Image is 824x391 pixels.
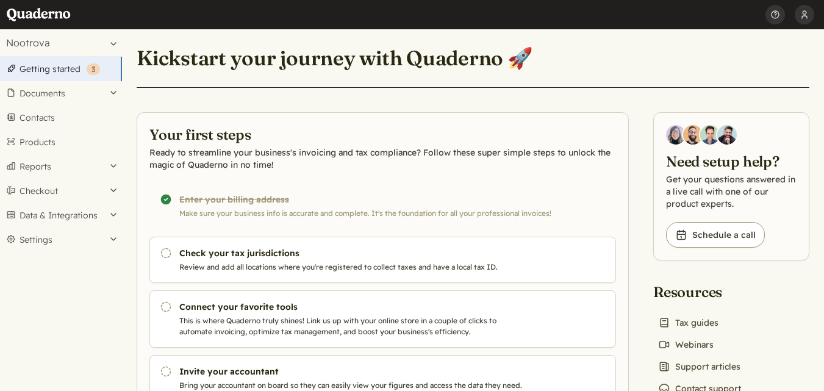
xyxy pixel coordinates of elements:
p: Ready to streamline your business's invoicing and tax compliance? Follow these super simple steps... [149,146,616,171]
img: Ivo Oltmans, Business Developer at Quaderno [700,125,720,145]
p: Review and add all locations where you're registered to collect taxes and have a local tax ID. [179,262,524,273]
img: Javier Rubio, DevRel at Quaderno [717,125,737,145]
h3: Connect your favorite tools [179,301,524,313]
img: Diana Carrasco, Account Executive at Quaderno [666,125,686,145]
a: Webinars [653,336,718,353]
p: Get your questions answered in a live call with one of our product experts. [666,173,797,210]
h2: Need setup help? [666,152,797,171]
a: Tax guides [653,314,723,331]
h2: Your first steps [149,125,616,144]
a: Connect your favorite tools This is where Quaderno truly shines! Link us up with your online stor... [149,290,616,348]
span: 3 [91,65,95,74]
h1: Kickstart your journey with Quaderno 🚀 [137,45,533,71]
img: Jairo Fumero, Account Executive at Quaderno [683,125,703,145]
h2: Resources [653,282,746,301]
a: Schedule a call [666,222,765,248]
h3: Invite your accountant [179,365,524,378]
a: Support articles [653,358,745,375]
a: Check your tax jurisdictions Review and add all locations where you're registered to collect taxe... [149,237,616,283]
h3: Check your tax jurisdictions [179,247,524,259]
p: This is where Quaderno truly shines! Link us up with your online store in a couple of clicks to a... [179,315,524,337]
